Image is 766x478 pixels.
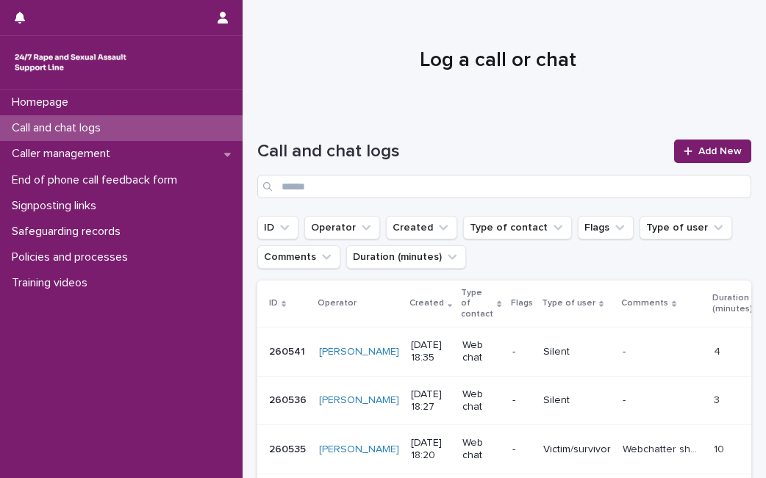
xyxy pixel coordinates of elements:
p: Flags [511,295,533,311]
p: 4 [714,343,723,358]
p: - [623,391,629,407]
p: [DATE] 18:20 [411,437,451,462]
p: Silent [543,394,611,407]
p: Victim/survivor [543,443,611,456]
button: ID [257,216,298,239]
button: Flags [578,216,634,239]
p: Web chat [462,437,500,462]
button: Operator [304,216,380,239]
p: Operator [318,295,357,311]
p: Policies and processes [6,250,140,264]
p: Caller management [6,147,122,161]
input: Search [257,175,751,198]
p: End of phone call feedback form [6,173,189,187]
p: 260535 [269,441,309,456]
a: [PERSON_NAME] [319,346,399,358]
a: Add New [674,140,751,163]
p: 260541 [269,343,308,358]
span: Add New [698,146,742,156]
p: Training videos [6,276,99,290]
p: [DATE] 18:27 [411,388,451,413]
button: Type of contact [463,216,572,239]
p: 260536 [269,391,309,407]
p: Comments [621,295,668,311]
p: 3 [714,391,723,407]
p: Silent [543,346,611,358]
p: - [512,394,531,407]
p: 10 [714,441,727,456]
button: Type of user [640,216,732,239]
button: Duration (minutes) [346,245,466,269]
p: [DATE] 18:35 [411,339,451,364]
p: - [512,443,531,456]
p: Webchatter shared that they were raped a year and a half ago and contracted an STI. They wanted t... [623,441,705,456]
a: [PERSON_NAME] [319,394,399,407]
button: Comments [257,245,340,269]
button: Created [386,216,457,239]
p: Homepage [6,95,80,109]
p: - [623,343,629,358]
p: Call and chat logs [6,121,112,135]
img: rhQMoQhaT3yELyF149Cw [12,48,129,77]
p: Web chat [462,388,500,413]
p: Created [409,295,444,311]
h1: Call and chat logs [257,141,665,162]
p: ID [269,295,278,311]
p: Duration (minutes) [712,290,753,317]
h1: Log a call or chat [257,48,739,73]
p: Web chat [462,339,500,364]
p: Type of user [542,295,595,311]
p: Signposting links [6,199,108,213]
p: Safeguarding records [6,225,132,239]
a: [PERSON_NAME] [319,443,399,456]
p: - [512,346,531,358]
p: Type of contact [461,285,493,322]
